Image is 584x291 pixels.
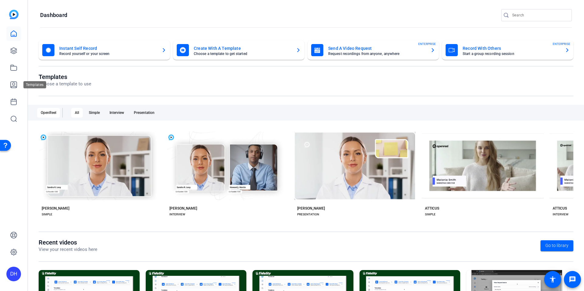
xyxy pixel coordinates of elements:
[40,12,67,19] h1: Dashboard
[169,206,197,211] div: [PERSON_NAME]
[553,206,567,211] div: ATTICUS
[39,40,170,60] button: Instant Self RecordRecord yourself or your screen
[6,267,21,281] div: DH
[59,52,157,56] mat-card-subtitle: Record yourself or your screen
[59,45,157,52] mat-card-title: Instant Self Record
[39,80,91,87] p: Choose a template to use
[308,40,439,60] button: Send A Video RequestRequest recordings from anyone, anywhereENTERPRISE
[512,12,567,19] input: Search
[173,40,304,60] button: Create With A TemplateChoose a template to get started
[39,73,91,80] h1: Templates
[106,108,128,118] div: Interview
[85,108,103,118] div: Simple
[425,206,439,211] div: ATTICUS
[553,42,570,46] span: ENTERPRISE
[545,242,568,249] span: Go to library
[71,108,83,118] div: All
[549,276,556,283] mat-icon: accessibility
[39,246,97,253] p: View your recent videos here
[569,276,576,283] mat-icon: message
[297,206,325,211] div: [PERSON_NAME]
[328,45,426,52] mat-card-title: Send A Video Request
[169,212,185,217] div: INTERVIEW
[297,212,319,217] div: PRESENTATION
[328,52,426,56] mat-card-subtitle: Request recordings from anyone, anywhere
[425,212,436,217] div: SIMPLE
[463,52,560,56] mat-card-subtitle: Start a group recording session
[553,212,568,217] div: INTERVIEW
[194,45,291,52] mat-card-title: Create With A Template
[37,108,60,118] div: OpenReel
[463,45,560,52] mat-card-title: Record With Others
[418,42,436,46] span: ENTERPRISE
[541,240,573,251] a: Go to library
[194,52,291,56] mat-card-subtitle: Choose a template to get started
[442,40,573,60] button: Record With OthersStart a group recording sessionENTERPRISE
[9,10,19,19] img: blue-gradient.svg
[42,212,52,217] div: SIMPLE
[130,108,158,118] div: Presentation
[42,206,69,211] div: [PERSON_NAME]
[39,239,97,246] h1: Recent videos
